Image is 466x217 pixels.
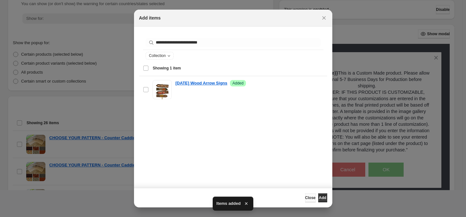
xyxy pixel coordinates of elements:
h2: Add items [139,15,161,21]
span: Added [233,81,244,86]
button: Collection [146,52,174,59]
span: Close [305,195,316,200]
button: Add [318,193,327,202]
button: Close [305,193,316,202]
span: Items added [217,200,241,207]
span: Add [319,195,326,200]
button: Close [320,13,328,22]
span: Showing 1 item [153,66,181,71]
a: [DATE] Wood Arrow Signs [176,80,227,86]
span: Collection [149,53,166,58]
img: Halloween Wood Arrow Signs [153,80,172,99]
